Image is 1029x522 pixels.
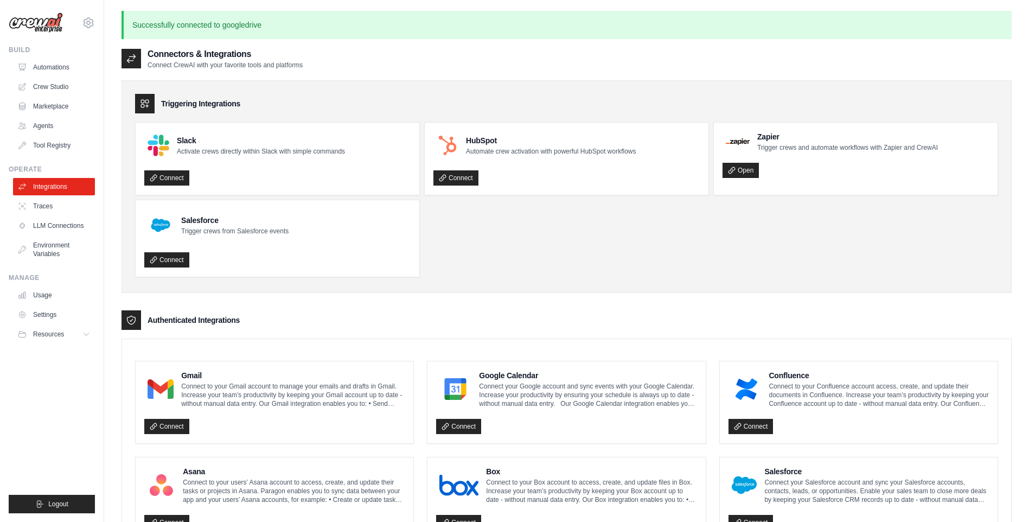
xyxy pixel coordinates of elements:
[769,382,989,408] p: Connect to your Confluence account access, create, and update their documents in Confluence. Incr...
[466,147,636,156] p: Automate crew activation with powerful HubSpot workflows
[479,382,696,408] p: Connect your Google account and sync events with your Google Calendar. Increase your productivity...
[439,474,478,496] img: Box Logo
[764,466,989,477] h4: Salesforce
[148,61,303,69] p: Connect CrewAI with your favorite tools and platforms
[13,287,95,304] a: Usage
[9,12,63,33] img: Logo
[148,378,174,400] img: Gmail Logo
[13,217,95,234] a: LLM Connections
[769,370,989,381] h4: Confluence
[13,237,95,263] a: Environment Variables
[148,48,303,61] h2: Connectors & Integrations
[122,11,1012,39] p: Successfully connected to googledrive
[975,470,1029,522] iframe: Chat Widget
[732,378,762,400] img: Confluence Logo
[9,165,95,174] div: Operate
[13,59,95,76] a: Automations
[9,495,95,513] button: Logout
[13,137,95,154] a: Tool Registry
[48,500,68,508] span: Logout
[161,98,240,109] h3: Triggering Integrations
[466,135,636,146] h4: HubSpot
[13,117,95,135] a: Agents
[439,378,471,400] img: Google Calendar Logo
[757,143,938,152] p: Trigger crews and automate workflows with Zapier and CrewAI
[13,78,95,96] a: Crew Studio
[183,478,405,504] p: Connect to your users’ Asana account to access, create, and update their tasks or projects in Asa...
[433,170,478,186] a: Connect
[181,215,289,226] h4: Salesforce
[13,306,95,323] a: Settings
[728,419,774,434] a: Connect
[144,252,189,268] a: Connect
[148,315,240,326] h3: Authenticated Integrations
[13,326,95,343] button: Resources
[181,227,289,235] p: Trigger crews from Salesforce events
[177,147,345,156] p: Activate crews directly within Slack with simple commands
[13,178,95,195] a: Integrations
[181,382,405,408] p: Connect to your Gmail account to manage your emails and drafts in Gmail. Increase your team’s pro...
[486,466,696,477] h4: Box
[764,478,989,504] p: Connect your Salesforce account and sync your Salesforce accounts, contacts, leads, or opportunit...
[437,135,458,156] img: HubSpot Logo
[757,131,938,142] h4: Zapier
[13,98,95,115] a: Marketplace
[177,135,345,146] h4: Slack
[13,198,95,215] a: Traces
[148,474,175,496] img: Asana Logo
[9,273,95,282] div: Manage
[183,466,405,477] h4: Asana
[479,370,696,381] h4: Google Calendar
[436,419,481,434] a: Connect
[9,46,95,54] div: Build
[148,135,169,156] img: Slack Logo
[181,370,405,381] h4: Gmail
[732,474,757,496] img: Salesforce Logo
[33,330,64,339] span: Resources
[726,138,750,145] img: Zapier Logo
[148,212,174,238] img: Salesforce Logo
[486,478,696,504] p: Connect to your Box account to access, create, and update files in Box. Increase your team’s prod...
[144,170,189,186] a: Connect
[723,163,759,178] a: Open
[144,419,189,434] a: Connect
